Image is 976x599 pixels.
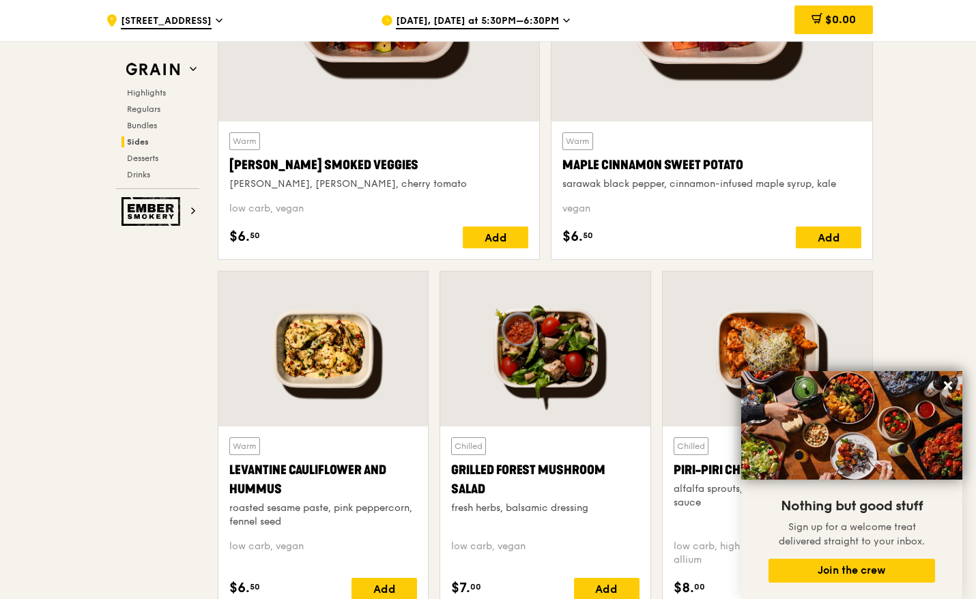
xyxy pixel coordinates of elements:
div: Maple Cinnamon Sweet Potato [562,156,861,175]
span: $6. [562,227,583,247]
div: sarawak black pepper, cinnamon-infused maple syrup, kale [562,177,861,191]
div: Piri-piri Chicken Bites [674,461,861,480]
span: $8. [674,578,694,598]
div: alfalfa sprouts, housemade piri-piri sauce [674,482,861,510]
div: Chilled [674,437,708,455]
span: $0.00 [825,13,856,26]
span: 00 [694,581,705,592]
span: 50 [583,230,593,241]
div: Chilled [451,437,486,455]
div: roasted sesame paste, pink peppercorn, fennel seed [229,501,417,529]
div: Add [796,227,861,248]
span: Sign up for a welcome treat delivered straight to your inbox. [779,521,925,547]
span: 00 [470,581,481,592]
span: Bundles [127,121,157,130]
div: Warm [562,132,593,150]
div: low carb, vegan [451,540,639,567]
span: Highlights [127,88,166,98]
div: low carb, vegan [229,202,528,216]
span: Drinks [127,170,150,179]
div: low carb, high protein, spicy, contains allium [674,540,861,567]
div: Warm [229,437,260,455]
span: $6. [229,227,250,247]
div: low carb, vegan [229,540,417,567]
span: Nothing but good stuff [781,498,923,514]
span: [STREET_ADDRESS] [121,14,212,29]
div: Grilled Forest Mushroom Salad [451,461,639,499]
img: Ember Smokery web logo [121,197,184,226]
span: 50 [250,581,260,592]
span: $7. [451,578,470,598]
div: Warm [229,132,260,150]
div: fresh herbs, balsamic dressing [451,501,639,515]
img: DSC07876-Edit02-Large.jpeg [741,371,962,480]
span: [DATE], [DATE] at 5:30PM–6:30PM [396,14,559,29]
button: Join the crew [769,559,935,583]
div: [PERSON_NAME], [PERSON_NAME], cherry tomato [229,177,528,191]
span: $6. [229,578,250,598]
div: Add [463,227,528,248]
div: Levantine Cauliflower and Hummus [229,461,417,499]
span: Sides [127,137,149,147]
span: 50 [250,230,260,241]
div: vegan [562,202,861,216]
span: Regulars [127,104,160,114]
img: Grain web logo [121,57,184,82]
div: [PERSON_NAME] Smoked Veggies [229,156,528,175]
button: Close [937,375,959,396]
span: Desserts [127,154,158,163]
